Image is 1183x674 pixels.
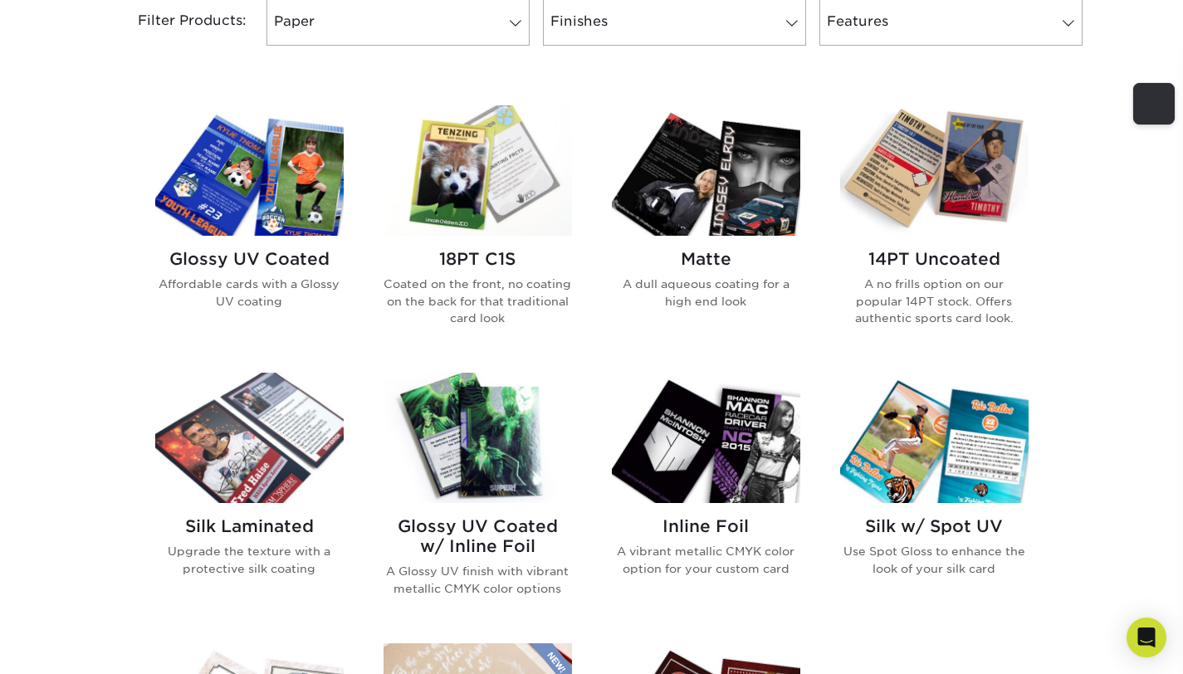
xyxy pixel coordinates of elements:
[384,105,572,353] a: 18PT C1S Trading Cards 18PT C1S Coated on the front, no coating on the back for that traditional ...
[612,373,800,623] a: Inline Foil Trading Cards Inline Foil A vibrant metallic CMYK color option for your custom card
[1127,618,1166,657] div: Open Intercom Messenger
[155,516,344,536] h2: Silk Laminated
[384,373,572,623] a: Glossy UV Coated w/ Inline Foil Trading Cards Glossy UV Coated w/ Inline Foil A Glossy UV finish ...
[155,543,344,577] p: Upgrade the texture with a protective silk coating
[155,373,344,503] img: Silk Laminated Trading Cards
[155,249,344,269] h2: Glossy UV Coated
[384,276,572,326] p: Coated on the front, no coating on the back for that traditional card look
[155,105,344,236] img: Glossy UV Coated Trading Cards
[840,105,1029,236] img: 14PT Uncoated Trading Cards
[155,373,344,623] a: Silk Laminated Trading Cards Silk Laminated Upgrade the texture with a protective silk coating
[155,276,344,310] p: Affordable cards with a Glossy UV coating
[612,373,800,503] img: Inline Foil Trading Cards
[612,543,800,577] p: A vibrant metallic CMYK color option for your custom card
[840,105,1029,353] a: 14PT Uncoated Trading Cards 14PT Uncoated A no frills option on our popular 14PT stock. Offers au...
[840,373,1029,503] img: Silk w/ Spot UV Trading Cards
[612,516,800,536] h2: Inline Foil
[384,249,572,269] h2: 18PT C1S
[840,276,1029,326] p: A no frills option on our popular 14PT stock. Offers authentic sports card look.
[840,516,1029,536] h2: Silk w/ Spot UV
[155,105,344,353] a: Glossy UV Coated Trading Cards Glossy UV Coated Affordable cards with a Glossy UV coating
[612,276,800,310] p: A dull aqueous coating for a high end look
[384,373,572,503] img: Glossy UV Coated w/ Inline Foil Trading Cards
[612,105,800,353] a: Matte Trading Cards Matte A dull aqueous coating for a high end look
[840,543,1029,577] p: Use Spot Gloss to enhance the look of your silk card
[612,105,800,236] img: Matte Trading Cards
[840,373,1029,623] a: Silk w/ Spot UV Trading Cards Silk w/ Spot UV Use Spot Gloss to enhance the look of your silk card
[612,249,800,269] h2: Matte
[384,516,572,556] h2: Glossy UV Coated w/ Inline Foil
[384,563,572,597] p: A Glossy UV finish with vibrant metallic CMYK color options
[840,249,1029,269] h2: 14PT Uncoated
[384,105,572,236] img: 18PT C1S Trading Cards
